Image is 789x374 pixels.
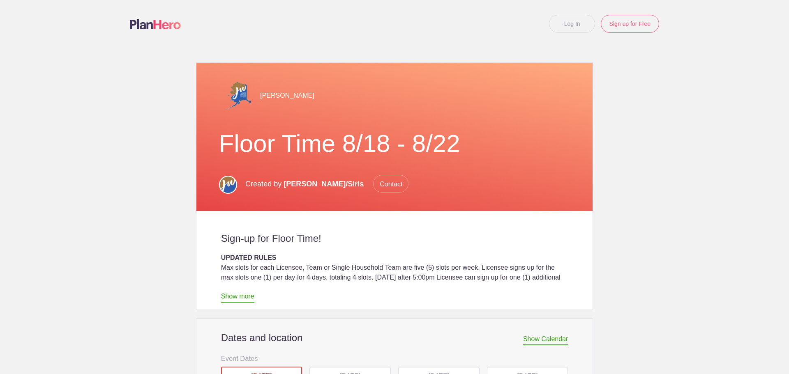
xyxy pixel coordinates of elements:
[245,175,408,193] p: Created by
[221,263,568,302] div: Max slots for each Licensee, Team or Single Household Team are five (5) slots per week. Licensee ...
[130,19,181,29] img: Logo main planhero
[373,175,408,193] span: Contact
[601,15,659,33] a: Sign up for Free
[221,293,254,303] a: Show more
[221,254,277,261] strong: UPDATED RULES
[219,176,237,194] img: Circle for social
[284,180,364,188] span: [PERSON_NAME]/Siris
[219,129,570,158] h1: Floor Time 8/18 - 8/22
[221,352,568,365] h3: Event Dates
[221,332,568,344] h2: Dates and location
[549,15,595,33] a: Log In
[523,335,568,345] span: Show Calendar
[221,232,568,245] h2: Sign-up for Floor Time!
[219,79,570,112] div: [PERSON_NAME]
[219,80,252,112] img: Alaska jw logo transparent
